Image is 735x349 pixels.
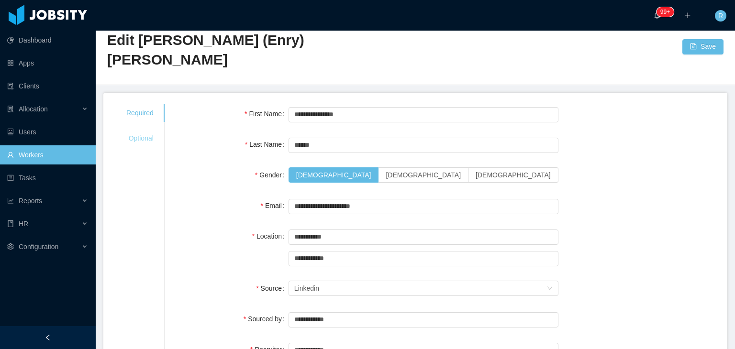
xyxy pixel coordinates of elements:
[7,76,88,96] a: icon: auditClients
[657,7,674,17] sup: 244
[7,220,14,227] i: icon: book
[252,232,289,240] label: Location
[107,31,415,69] h2: Edit [PERSON_NAME] (Enry) [PERSON_NAME]
[289,107,558,122] input: First Name
[7,168,88,187] a: icon: profileTasks
[289,199,558,214] input: Email
[476,171,551,179] span: [DEMOGRAPHIC_DATA]
[684,12,691,19] i: icon: plus
[386,171,461,179] span: [DEMOGRAPHIC_DATA]
[7,31,88,50] a: icon: pie-chartDashboard
[7,106,14,112] i: icon: solution
[7,122,88,142] a: icon: robotUsers
[256,284,289,292] label: Source
[19,243,58,251] span: Configuration
[261,202,289,209] label: Email
[296,171,371,179] span: [DEMOGRAPHIC_DATA]
[19,220,28,228] span: HR
[654,12,660,19] i: icon: bell
[244,315,289,323] label: Sourced by
[7,197,14,204] i: icon: line-chart
[718,10,723,22] span: R
[245,141,289,148] label: Last Name
[115,130,165,147] div: Optional
[294,281,319,295] div: Linkedin
[7,243,14,250] i: icon: setting
[115,104,165,122] div: Required
[19,197,42,205] span: Reports
[245,110,289,118] label: First Name
[289,138,558,153] input: Last Name
[682,39,724,55] button: icon: saveSave
[7,54,88,73] a: icon: appstoreApps
[7,145,88,164] a: icon: userWorkers
[19,105,48,113] span: Allocation
[255,171,289,179] label: Gender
